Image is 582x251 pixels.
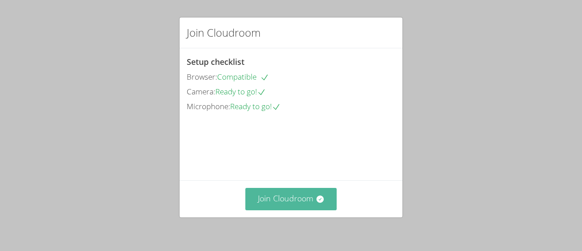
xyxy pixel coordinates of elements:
span: Setup checklist [187,56,244,67]
span: Camera: [187,86,215,97]
span: Compatible [217,72,269,82]
span: Microphone: [187,101,230,111]
span: Ready to go! [230,101,281,111]
span: Ready to go! [215,86,266,97]
span: Browser: [187,72,217,82]
h2: Join Cloudroom [187,25,261,41]
button: Join Cloudroom [245,188,337,210]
